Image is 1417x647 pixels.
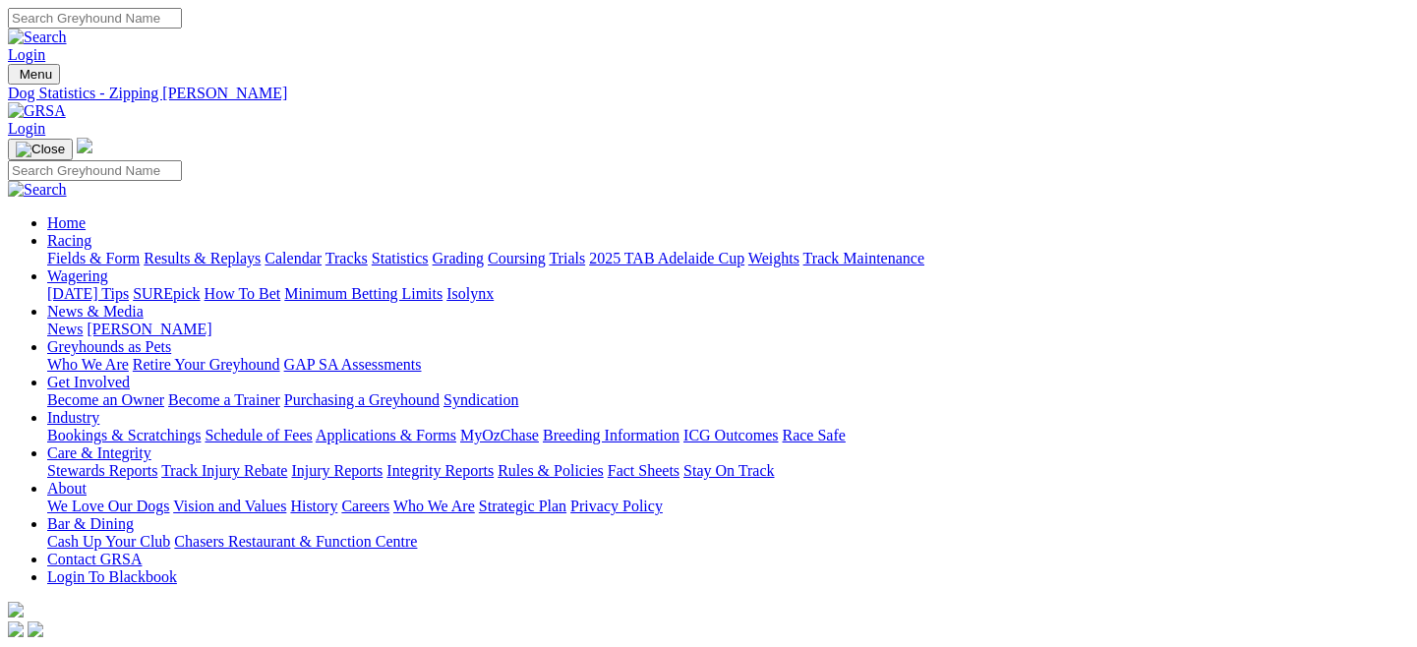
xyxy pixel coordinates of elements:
div: Industry [47,427,1409,444]
a: Login To Blackbook [47,568,177,585]
a: Rules & Policies [498,462,604,479]
a: Calendar [265,250,322,266]
a: Bookings & Scratchings [47,427,201,443]
a: News [47,321,83,337]
a: Get Involved [47,374,130,390]
a: History [290,498,337,514]
a: We Love Our Dogs [47,498,169,514]
a: Weights [748,250,799,266]
a: Who We Are [47,356,129,373]
div: Greyhounds as Pets [47,356,1409,374]
a: Grading [433,250,484,266]
a: SUREpick [133,285,200,302]
a: Schedule of Fees [205,427,312,443]
a: Integrity Reports [386,462,494,479]
a: [DATE] Tips [47,285,129,302]
a: Injury Reports [291,462,383,479]
a: Become a Trainer [168,391,280,408]
a: Chasers Restaurant & Function Centre [174,533,417,550]
img: Close [16,142,65,157]
button: Toggle navigation [8,139,73,160]
a: Dog Statistics - Zipping [PERSON_NAME] [8,85,1409,102]
img: logo-grsa-white.png [77,138,92,153]
img: Search [8,29,67,46]
a: Vision and Values [173,498,286,514]
a: Wagering [47,267,108,284]
a: MyOzChase [460,427,539,443]
a: 2025 TAB Adelaide Cup [589,250,744,266]
a: Privacy Policy [570,498,663,514]
a: Contact GRSA [47,551,142,567]
div: Care & Integrity [47,462,1409,480]
a: Fields & Form [47,250,140,266]
img: twitter.svg [28,621,43,637]
a: Strategic Plan [479,498,566,514]
a: Race Safe [782,427,845,443]
div: Bar & Dining [47,533,1409,551]
a: Careers [341,498,389,514]
a: Minimum Betting Limits [284,285,443,302]
a: GAP SA Assessments [284,356,422,373]
div: Wagering [47,285,1409,303]
img: facebook.svg [8,621,24,637]
input: Search [8,160,182,181]
a: About [47,480,87,497]
a: How To Bet [205,285,281,302]
input: Search [8,8,182,29]
img: Search [8,181,67,199]
a: Greyhounds as Pets [47,338,171,355]
div: About [47,498,1409,515]
a: Track Maintenance [803,250,924,266]
a: Bar & Dining [47,515,134,532]
span: Menu [20,67,52,82]
a: Tracks [325,250,368,266]
a: Statistics [372,250,429,266]
a: Stay On Track [683,462,774,479]
a: Login [8,46,45,63]
a: Stewards Reports [47,462,157,479]
a: Care & Integrity [47,444,151,461]
img: logo-grsa-white.png [8,602,24,618]
a: Breeding Information [543,427,679,443]
a: Become an Owner [47,391,164,408]
div: Racing [47,250,1409,267]
a: ICG Outcomes [683,427,778,443]
a: Results & Replays [144,250,261,266]
a: Isolynx [446,285,494,302]
a: Fact Sheets [608,462,679,479]
a: Racing [47,232,91,249]
a: Syndication [443,391,518,408]
div: Get Involved [47,391,1409,409]
div: News & Media [47,321,1409,338]
a: Login [8,120,45,137]
a: Coursing [488,250,546,266]
button: Toggle navigation [8,64,60,85]
a: Retire Your Greyhound [133,356,280,373]
a: Who We Are [393,498,475,514]
a: News & Media [47,303,144,320]
a: [PERSON_NAME] [87,321,211,337]
a: Home [47,214,86,231]
img: GRSA [8,102,66,120]
a: Purchasing a Greyhound [284,391,440,408]
a: Industry [47,409,99,426]
a: Track Injury Rebate [161,462,287,479]
a: Trials [549,250,585,266]
a: Cash Up Your Club [47,533,170,550]
a: Applications & Forms [316,427,456,443]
